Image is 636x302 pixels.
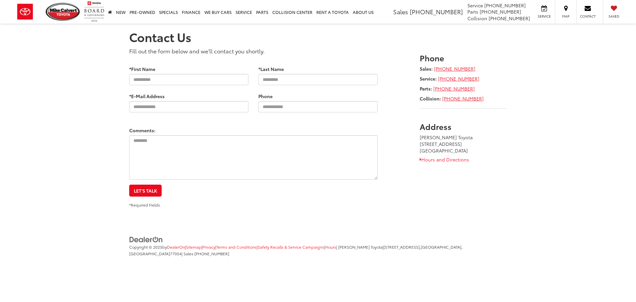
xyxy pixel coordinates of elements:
strong: Service: [420,75,437,82]
a: Hours and Directions [420,156,469,163]
a: [PHONE_NUMBER] [433,85,475,92]
span: | [324,244,336,250]
a: [PHONE_NUMBER] [434,65,475,72]
span: Map [558,14,573,19]
span: [PHONE_NUMBER] [410,7,463,16]
span: by [162,244,185,250]
span: Collision [467,15,487,22]
a: DealerOn Home Page [167,244,185,250]
span: | [185,244,201,250]
img: Mike Calvert Toyota [46,3,81,21]
label: *First Name [129,66,155,72]
span: [PHONE_NUMBER] [484,2,526,9]
span: | [201,244,215,250]
a: Hours [325,244,336,250]
span: [GEOGRAPHIC_DATA] [129,251,170,256]
a: Privacy [202,244,215,250]
span: Service [467,2,483,9]
h1: Contact Us [129,30,507,43]
label: Phone [258,93,273,99]
span: Saved [607,14,621,19]
a: [PHONE_NUMBER] [442,95,484,102]
span: Sales [393,7,408,16]
a: Terms and Conditions [216,244,257,250]
a: DealerOn [129,236,163,242]
address: [PERSON_NAME] Toyota [STREET_ADDRESS] [GEOGRAPHIC_DATA] [420,134,507,154]
label: Comments: [129,127,155,134]
h3: Address [420,122,507,131]
label: *E-Mail Address [129,93,165,99]
span: [PHONE_NUMBER] [489,15,530,22]
strong: Collision: [420,95,441,102]
p: Fill out the form below and we'll contact you shortly. [129,47,378,55]
img: DealerOn [129,236,163,243]
span: | Sales: [182,251,229,256]
span: [PHONE_NUMBER] [480,8,521,15]
span: [GEOGRAPHIC_DATA], [421,244,462,250]
span: Copyright © 2025 [129,244,162,250]
a: [PHONE_NUMBER] [438,75,479,82]
small: *Required Fields [129,202,160,208]
a: Sitemap [186,244,201,250]
strong: Parts: [420,85,432,92]
button: Let's Talk [129,185,162,197]
h3: Phone [420,53,507,62]
span: [PHONE_NUMBER] [194,251,229,256]
span: 77054 [170,251,182,256]
span: | [PERSON_NAME] Toyota [336,244,383,250]
span: Service [537,14,552,19]
strong: Sales: [420,65,433,72]
a: Safety Recalls & Service Campaigns, Opens in a new tab [258,244,324,250]
span: | [215,244,257,250]
span: [STREET_ADDRESS], [384,244,421,250]
span: Parts [467,8,478,15]
span: Contact [580,14,596,19]
span: | [257,244,324,250]
label: *Last Name [258,66,284,72]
